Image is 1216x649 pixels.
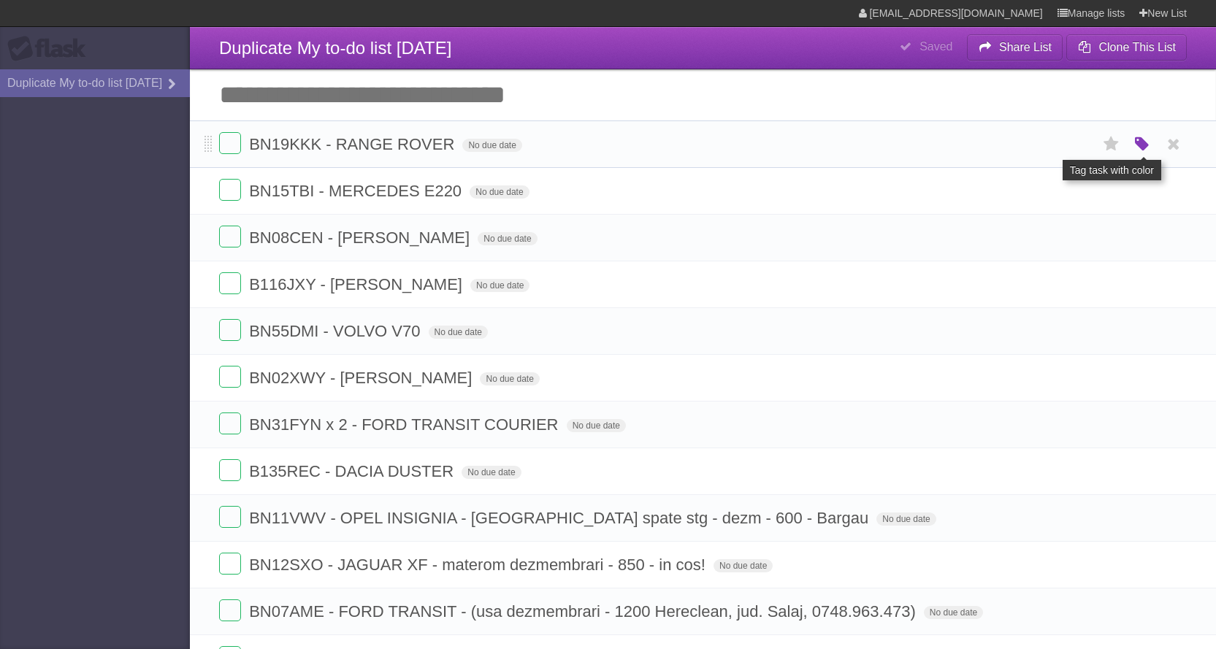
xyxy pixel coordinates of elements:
label: Done [219,459,241,481]
span: BN31FYN x 2 - FORD TRANSIT COURIER [249,415,562,434]
label: Done [219,366,241,388]
b: Clone This List [1098,41,1176,53]
span: No due date [478,232,537,245]
span: No due date [470,185,529,199]
span: BN08CEN - [PERSON_NAME] [249,229,473,247]
span: Duplicate My to-do list [DATE] [219,38,451,58]
span: BN07AME - FORD TRANSIT - (usa dezmembrari - 1200 Hereclean, jud. Salaj, 0748.963.473) [249,602,919,621]
div: Flask [7,36,95,62]
label: Done [219,132,241,154]
span: BN02XWY - [PERSON_NAME] [249,369,475,387]
span: BN19KKK - RANGE ROVER [249,135,458,153]
button: Clone This List [1066,34,1187,61]
span: B135REC - DACIA DUSTER [249,462,457,480]
span: No due date [429,326,488,339]
span: BN15TBI - MERCEDES E220 [249,182,465,200]
span: No due date [470,279,529,292]
label: Done [219,179,241,201]
span: No due date [480,372,539,385]
span: No due date [876,512,936,526]
span: B116JXY - [PERSON_NAME] [249,275,466,293]
span: No due date [462,466,521,479]
span: BN11VWV - OPEL INSIGNIA - [GEOGRAPHIC_DATA] spate stg - dezm - 600 - Bargau [249,509,872,527]
span: No due date [462,139,521,152]
span: BN12SXO - JAGUAR XF - materom dezmembrari - 850 - in cos! [249,556,709,574]
span: No due date [924,606,983,619]
label: Star task [1098,132,1125,156]
label: Done [219,272,241,294]
b: Share List [999,41,1052,53]
label: Done [219,226,241,247]
button: Share List [967,34,1063,61]
span: BN55DMI - VOLVO V70 [249,322,424,340]
span: No due date [567,419,626,432]
label: Done [219,506,241,528]
label: Done [219,319,241,341]
b: Saved [919,40,952,53]
label: Done [219,553,241,575]
label: Done [219,599,241,621]
label: Done [219,412,241,434]
span: No due date [714,559,773,572]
